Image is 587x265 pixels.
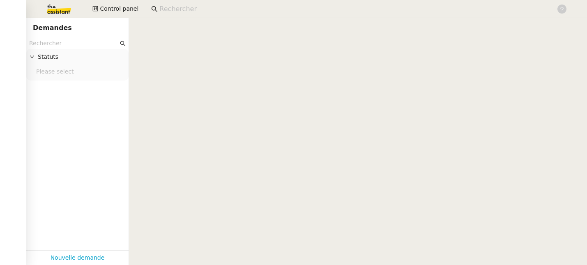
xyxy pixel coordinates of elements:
button: Control panel [87,3,143,15]
span: Statuts [38,52,125,62]
a: Nouvelle demande [51,253,105,263]
input: Rechercher [29,39,118,48]
div: Statuts [26,49,129,65]
nz-page-header-title: Demandes [33,22,72,34]
span: Control panel [100,4,138,14]
input: Rechercher [159,4,548,15]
